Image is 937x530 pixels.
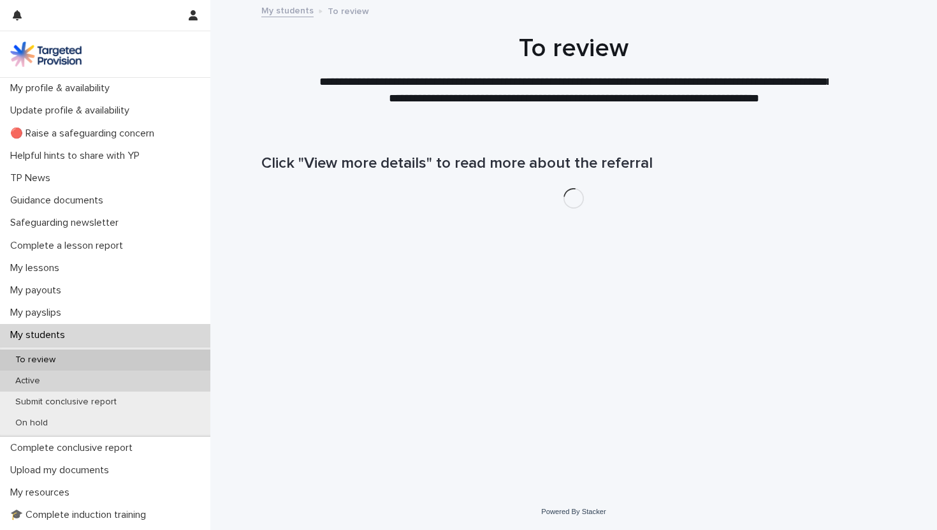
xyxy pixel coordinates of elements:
[5,150,150,162] p: Helpful hints to share with YP
[5,284,71,297] p: My payouts
[261,154,886,173] h1: Click "View more details" to read more about the referral
[5,464,119,476] p: Upload my documents
[5,509,156,521] p: 🎓 Complete induction training
[5,240,133,252] p: Complete a lesson report
[541,508,606,515] a: Powered By Stacker
[5,487,80,499] p: My resources
[261,3,314,17] a: My students
[5,172,61,184] p: TP News
[5,418,58,429] p: On hold
[5,355,66,365] p: To review
[5,195,113,207] p: Guidance documents
[5,397,127,408] p: Submit conclusive report
[328,3,369,17] p: To review
[261,33,886,64] h1: To review
[5,128,164,140] p: 🔴 Raise a safeguarding concern
[5,442,143,454] p: Complete conclusive report
[5,262,69,274] p: My lessons
[5,329,75,341] p: My students
[10,41,82,67] img: M5nRWzHhSzIhMunXDL62
[5,217,129,229] p: Safeguarding newsletter
[5,105,140,117] p: Update profile & availability
[5,82,120,94] p: My profile & availability
[5,376,50,386] p: Active
[5,307,71,319] p: My payslips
